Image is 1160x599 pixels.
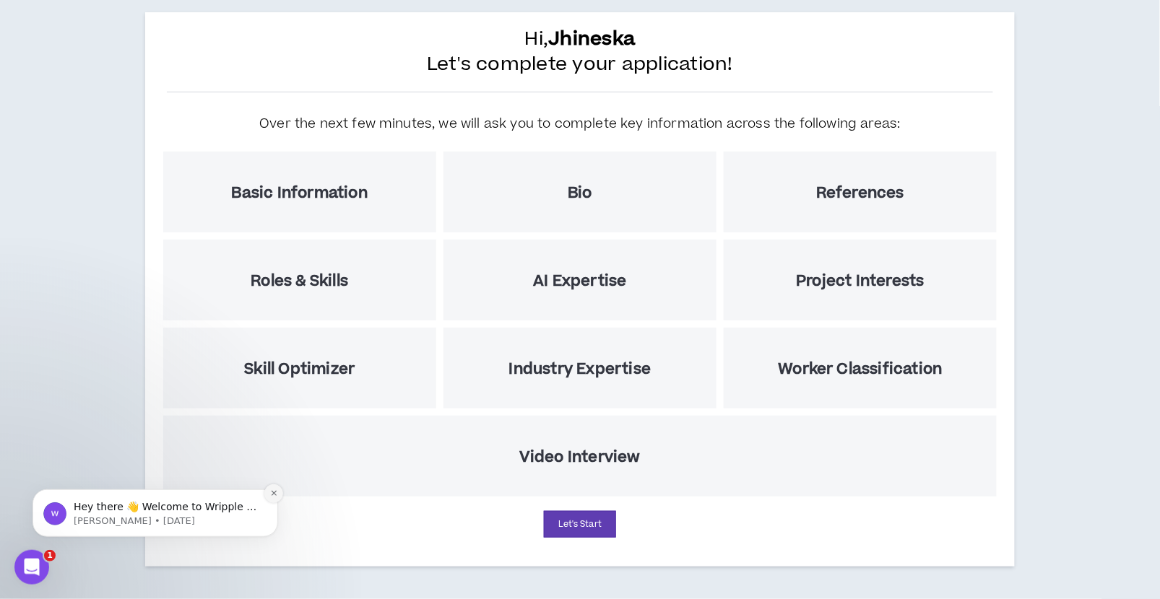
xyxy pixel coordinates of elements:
[519,448,641,466] h5: Video Interview
[254,90,272,109] button: Dismiss notification
[22,95,267,143] div: message notification from Morgan, 2w ago. Hey there 👋 Welcome to Wripple 🙌 Take a look around! If...
[11,394,300,560] iframe: Intercom notifications message
[548,25,635,53] b: Jhineska
[796,272,924,290] h5: Project Interests
[232,184,368,202] h5: Basic Information
[509,360,652,378] h5: Industry Expertise
[427,52,733,77] span: Let's complete your application!
[544,511,616,538] button: Let's Start
[568,184,592,202] h5: Bio
[63,107,248,162] span: Hey there 👋 Welcome to Wripple 🙌 Take a look around! If you have any questions, just reply to thi...
[779,360,943,378] h5: Worker Classification
[525,27,636,52] span: Hi,
[244,360,355,378] h5: Skill Optimizer
[259,114,901,134] h5: Over the next few minutes, we will ask you to complete key information across the following areas:
[63,121,249,134] p: Message from Morgan, sent 2w ago
[251,272,348,290] h5: Roles & Skills
[533,272,626,290] h5: AI Expertise
[816,184,904,202] h5: References
[14,550,49,585] iframe: Intercom live chat
[44,550,56,561] span: 1
[33,108,56,131] img: Profile image for Morgan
